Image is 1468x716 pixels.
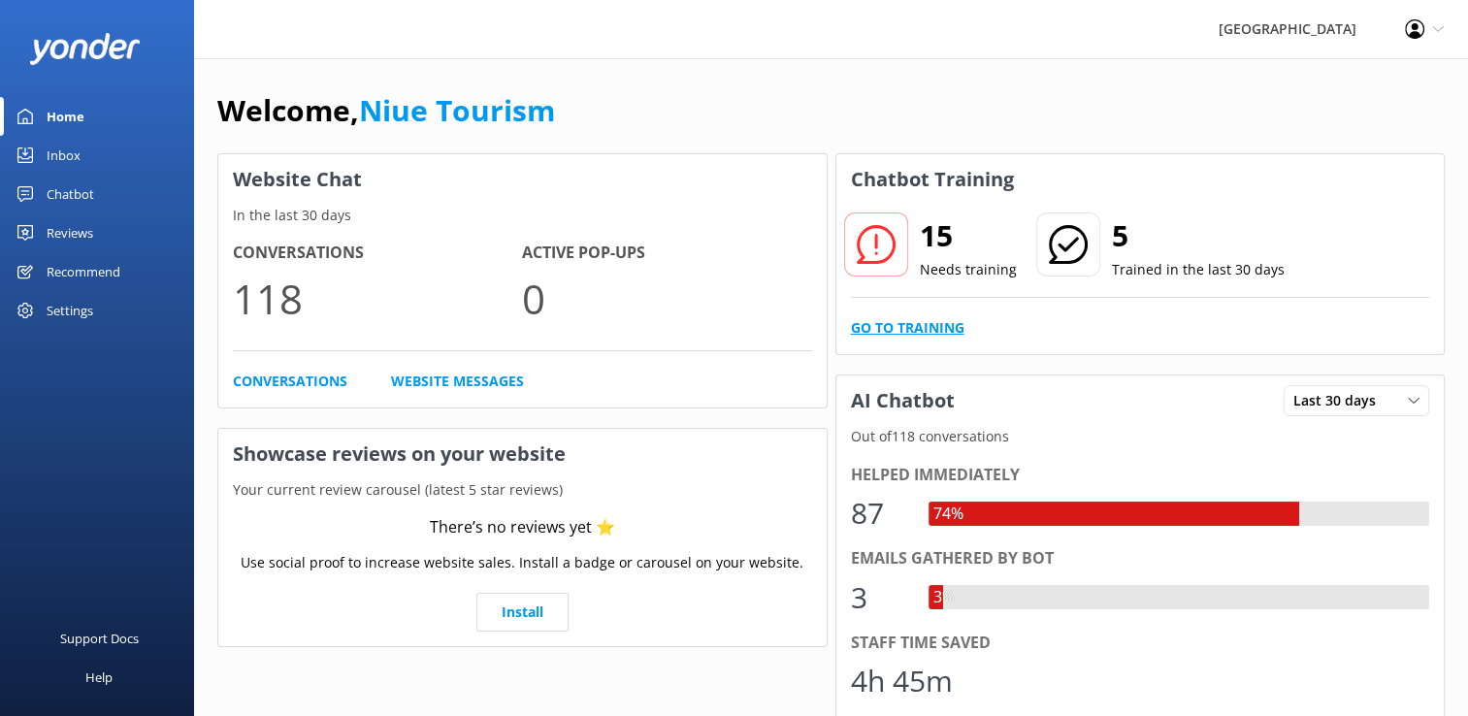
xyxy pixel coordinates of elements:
[47,252,120,291] div: Recommend
[522,241,811,266] h4: Active Pop-ups
[920,212,1017,259] h2: 15
[430,515,615,540] div: There’s no reviews yet ⭐
[920,259,1017,280] p: Needs training
[241,552,803,573] p: Use social proof to increase website sales. Install a badge or carousel on your website.
[359,90,555,130] a: Niue Tourism
[233,266,522,331] p: 118
[1112,212,1285,259] h2: 5
[218,154,827,205] h3: Website Chat
[47,291,93,330] div: Settings
[929,502,968,527] div: 74%
[522,266,811,331] p: 0
[1112,259,1285,280] p: Trained in the last 30 days
[218,479,827,501] p: Your current review carousel (latest 5 star reviews)
[851,463,1430,488] div: Helped immediately
[47,136,81,175] div: Inbox
[851,490,909,537] div: 87
[85,658,113,697] div: Help
[836,154,1028,205] h3: Chatbot Training
[47,175,94,213] div: Chatbot
[391,371,524,392] a: Website Messages
[217,87,555,134] h1: Welcome,
[929,585,960,610] div: 3%
[851,631,1430,656] div: Staff time saved
[851,574,909,621] div: 3
[836,426,1445,447] p: Out of 118 conversations
[851,658,953,704] div: 4h 45m
[1293,390,1387,411] span: Last 30 days
[476,593,569,632] a: Install
[233,371,347,392] a: Conversations
[851,546,1430,571] div: Emails gathered by bot
[851,317,964,339] a: Go to Training
[60,619,139,658] div: Support Docs
[29,33,141,65] img: yonder-white-logo.png
[218,429,827,479] h3: Showcase reviews on your website
[836,375,969,426] h3: AI Chatbot
[47,213,93,252] div: Reviews
[218,205,827,226] p: In the last 30 days
[233,241,522,266] h4: Conversations
[47,97,84,136] div: Home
